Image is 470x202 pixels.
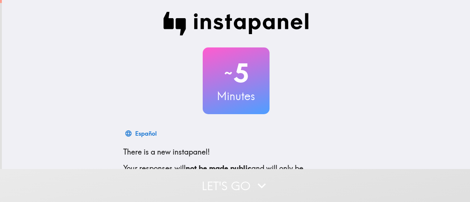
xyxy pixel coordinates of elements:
div: Español [135,128,157,139]
h2: 5 [203,58,270,88]
span: ~ [223,62,234,84]
button: Español [123,126,160,141]
span: There is a new instapanel! [123,147,210,156]
h3: Minutes [203,88,270,104]
p: Your responses will and will only be confidentially shared with our clients. We'll need your emai... [123,163,349,194]
b: not be made public [186,163,251,173]
img: Instapanel [163,12,309,36]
